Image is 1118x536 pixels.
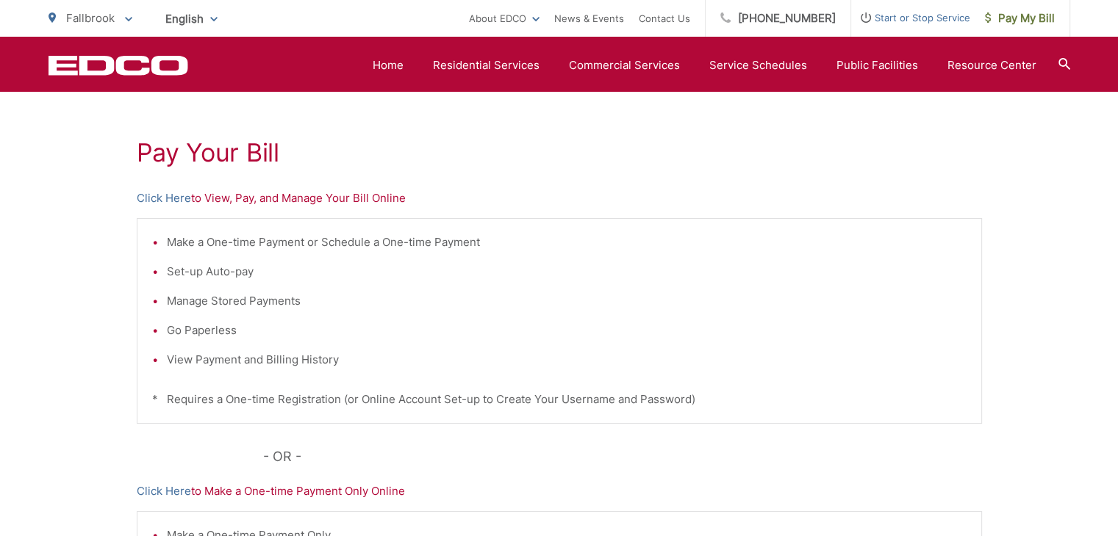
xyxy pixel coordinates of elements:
p: - OR - [263,446,982,468]
li: View Payment and Billing History [167,351,967,369]
li: Go Paperless [167,322,967,339]
a: News & Events [554,10,624,27]
span: Fallbrook [66,11,115,25]
a: Click Here [137,189,191,207]
a: Residential Services [433,57,540,74]
a: Service Schedules [709,57,807,74]
li: Make a One-time Payment or Schedule a One-time Payment [167,233,967,251]
a: Contact Us [639,10,690,27]
p: to Make a One-time Payment Only Online [137,482,982,500]
a: Resource Center [947,57,1036,74]
a: About EDCO [469,10,540,27]
a: Commercial Services [569,57,680,74]
a: Click Here [137,482,191,500]
span: English [154,6,229,32]
a: Public Facilities [836,57,918,74]
p: * Requires a One-time Registration (or Online Account Set-up to Create Your Username and Password) [152,391,967,408]
li: Set-up Auto-pay [167,263,967,280]
h1: Pay Your Bill [137,138,982,167]
a: Home [373,57,404,74]
p: to View, Pay, and Manage Your Bill Online [137,189,982,207]
span: Pay My Bill [985,10,1055,27]
li: Manage Stored Payments [167,292,967,310]
a: EDCD logo. Return to the homepage. [49,55,188,76]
